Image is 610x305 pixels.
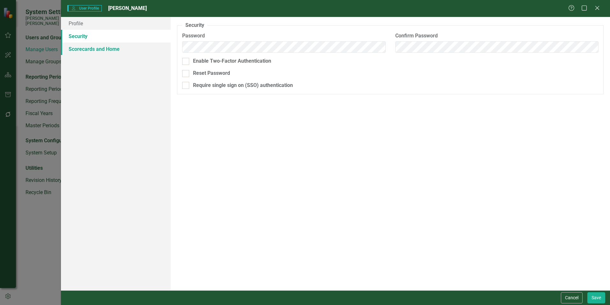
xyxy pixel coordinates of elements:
div: Enable Two-Factor Authentication [193,58,271,65]
button: Save [587,292,605,303]
a: Profile [61,17,171,30]
legend: Security [182,22,207,29]
button: Cancel [561,292,583,303]
a: Scorecards and Home [61,43,171,55]
label: Confirm Password [395,32,599,40]
label: Password [182,32,385,40]
span: [PERSON_NAME] [108,5,147,11]
div: Require single sign on (SSO) authentication [193,82,293,89]
div: Reset Password [193,70,230,77]
span: User Profile [67,5,101,12]
a: Security [61,30,171,43]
